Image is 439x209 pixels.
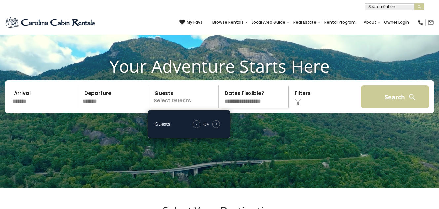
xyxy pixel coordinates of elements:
[215,121,218,127] span: +
[427,19,434,26] img: mail-regular-black.png
[196,121,197,127] span: -
[179,19,202,26] a: My Favs
[203,121,206,128] div: 0
[155,122,170,127] h5: Guests
[189,120,223,128] div: +
[381,18,412,27] a: Owner Login
[295,99,301,105] img: filter--v1.png
[290,18,320,27] a: Real Estate
[360,18,380,27] a: About
[361,85,429,108] button: Search
[187,20,202,25] span: My Favs
[5,56,434,76] h1: Your Adventure Starts Here
[408,93,416,101] img: search-regular-white.png
[321,18,359,27] a: Rental Program
[417,19,424,26] img: phone-regular-black.png
[209,18,247,27] a: Browse Rentals
[150,85,218,108] p: Select Guests
[248,18,289,27] a: Local Area Guide
[5,16,96,29] img: Blue-2.png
